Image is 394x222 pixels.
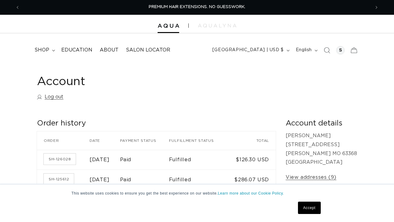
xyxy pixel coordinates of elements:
[169,131,228,150] th: Fulfillment status
[100,47,119,53] span: About
[218,191,284,195] a: Learn more about our Cookie Policy.
[90,131,120,150] th: Date
[90,157,110,162] time: [DATE]
[169,150,228,170] td: Fulfilled
[126,47,170,53] span: Salon Locator
[120,150,169,170] td: Paid
[37,119,276,128] h2: Order history
[31,43,58,57] summary: shop
[209,44,292,56] button: [GEOGRAPHIC_DATA] | USD $
[34,47,49,53] span: shop
[286,173,336,182] a: View addresses (9)
[149,5,245,9] span: PREMIUM HAIR EXTENSIONS. NO GUESSWORK.
[58,43,96,57] a: Education
[120,131,169,150] th: Payment status
[37,131,90,150] th: Order
[90,177,110,182] time: [DATE]
[158,24,179,28] img: Aqua Hair Extensions
[120,170,169,190] td: Paid
[61,47,92,53] span: Education
[286,131,357,167] p: [PERSON_NAME] [STREET_ADDRESS] [PERSON_NAME] MO 63368 [GEOGRAPHIC_DATA]
[298,202,321,214] a: Accept
[286,119,357,128] h2: Account details
[227,150,276,170] td: $126.30 USD
[71,191,323,196] p: This website uses cookies to ensure you get the best experience on our website.
[198,24,236,27] img: aqualyna.com
[320,43,334,57] summary: Search
[37,74,357,89] h1: Account
[296,47,312,53] span: English
[37,92,63,101] a: Log out
[169,170,228,190] td: Fulfilled
[292,44,320,56] button: English
[96,43,122,57] a: About
[44,174,74,185] a: Order number SH-125612
[212,47,284,53] span: [GEOGRAPHIC_DATA] | USD $
[227,170,276,190] td: $286.07 USD
[227,131,276,150] th: Total
[122,43,174,57] a: Salon Locator
[44,154,76,165] a: Order number SH-126028
[370,2,383,13] button: Next announcement
[11,2,24,13] button: Previous announcement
